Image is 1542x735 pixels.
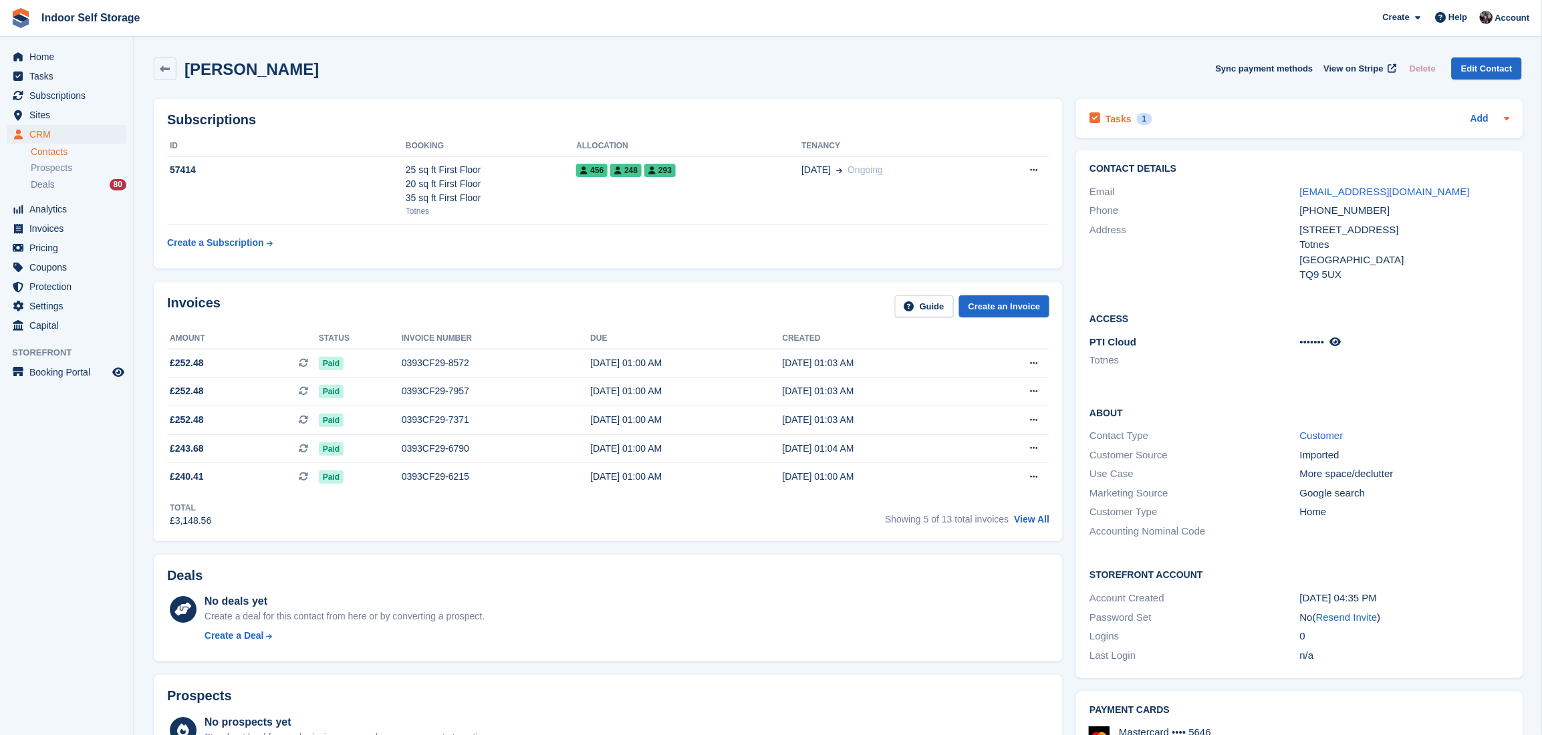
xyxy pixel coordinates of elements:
[1089,591,1300,606] div: Account Created
[110,179,126,190] div: 80
[110,364,126,380] a: Preview store
[1106,113,1132,125] h2: Tasks
[1319,57,1400,80] a: View on Stripe
[576,164,608,177] span: 456
[36,7,146,29] a: Indoor Self Storage
[1452,57,1522,80] a: Edit Contact
[167,568,203,583] h2: Deals
[1449,11,1468,24] span: Help
[319,385,344,398] span: Paid
[12,346,133,359] span: Storefront
[1216,57,1313,80] button: Sync payment methods
[402,442,591,456] div: 0393CF29-6790
[406,205,576,217] div: Totnes
[7,363,126,382] a: menu
[1324,62,1384,76] span: View on Stripe
[848,164,883,175] span: Ongoing
[7,67,126,86] a: menu
[170,514,211,528] div: £3,148.56
[801,163,831,177] span: [DATE]
[959,295,1050,317] a: Create an Invoice
[170,384,204,398] span: £252.48
[1089,629,1300,644] div: Logins
[7,297,126,315] a: menu
[610,164,642,177] span: 248
[590,384,782,398] div: [DATE] 01:00 AM
[1089,504,1300,520] div: Customer Type
[895,295,954,317] a: Guide
[170,413,204,427] span: £252.48
[29,363,110,382] span: Booking Portal
[319,442,344,456] span: Paid
[7,277,126,296] a: menu
[205,629,485,643] a: Create a Deal
[7,219,126,238] a: menu
[1300,504,1511,520] div: Home
[783,384,975,398] div: [DATE] 01:03 AM
[7,239,126,257] a: menu
[1300,610,1511,625] div: No
[1089,567,1510,581] h2: Storefront Account
[1015,514,1050,525] a: View All
[644,164,676,177] span: 293
[1404,57,1441,80] button: Delete
[205,609,485,623] div: Create a deal for this contact from here or by converting a prospect.
[167,163,406,177] div: 57414
[29,239,110,257] span: Pricing
[1089,311,1510,325] h2: Access
[1300,486,1511,501] div: Google search
[783,413,975,427] div: [DATE] 01:03 AM
[1089,164,1510,174] h2: Contact Details
[590,442,782,456] div: [DATE] 01:00 AM
[29,125,110,144] span: CRM
[29,316,110,335] span: Capital
[167,236,264,250] div: Create a Subscription
[1300,336,1325,347] span: •••••••
[1313,611,1381,623] span: ( )
[402,384,591,398] div: 0393CF29-7957
[170,502,211,514] div: Total
[29,106,110,124] span: Sites
[1470,112,1489,127] a: Add
[7,86,126,105] a: menu
[170,470,204,484] span: £240.41
[1300,253,1511,268] div: [GEOGRAPHIC_DATA]
[1089,184,1300,200] div: Email
[29,219,110,238] span: Invoices
[7,125,126,144] a: menu
[31,178,55,191] span: Deals
[1300,466,1511,482] div: More space/declutter
[205,593,485,609] div: No deals yet
[7,47,126,66] a: menu
[1383,11,1410,24] span: Create
[1300,430,1343,441] a: Customer
[1300,448,1511,463] div: Imported
[170,356,204,370] span: £252.48
[402,413,591,427] div: 0393CF29-7371
[406,163,576,205] div: 25 sq ft First Floor 20 sq ft First Floor 35 sq ft First Floor
[170,442,204,456] span: £243.68
[576,136,801,157] th: Allocation
[1089,336,1136,347] span: PTI Cloud
[783,356,975,370] div: [DATE] 01:03 AM
[1300,591,1511,606] div: [DATE] 04:35 PM
[783,470,975,484] div: [DATE] 01:00 AM
[1300,237,1511,253] div: Totnes
[1089,705,1510,716] h2: Payment cards
[205,714,491,730] div: No prospects yet
[1089,648,1300,664] div: Last Login
[783,328,975,349] th: Created
[319,357,344,370] span: Paid
[184,60,319,78] h2: [PERSON_NAME]
[590,356,782,370] div: [DATE] 01:00 AM
[319,414,344,427] span: Paid
[1089,223,1300,283] div: Address
[31,162,72,174] span: Prospects
[29,47,110,66] span: Home
[167,136,406,157] th: ID
[1089,448,1300,463] div: Customer Source
[167,112,1049,128] h2: Subscriptions
[1089,466,1300,482] div: Use Case
[29,258,110,277] span: Coupons
[1089,610,1300,625] div: Password Set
